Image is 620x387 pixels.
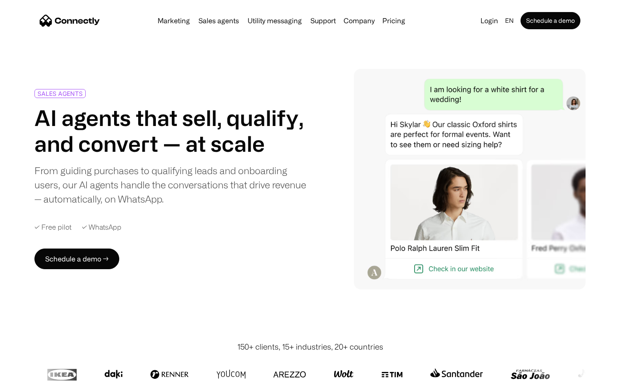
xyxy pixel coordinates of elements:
[307,17,339,24] a: Support
[34,223,71,231] div: ✓ Free pilot
[154,17,193,24] a: Marketing
[34,249,119,269] a: Schedule a demo →
[34,105,307,157] h1: AI agents that sell, qualify, and convert — at scale
[34,163,307,206] div: From guiding purchases to qualifying leads and onboarding users, our AI agents handle the convers...
[344,15,375,27] div: Company
[17,372,52,384] ul: Language list
[477,15,502,27] a: Login
[237,341,383,353] div: 150+ clients, 15+ industries, 20+ countries
[341,15,377,27] div: Company
[9,371,52,384] aside: Language selected: English
[195,17,242,24] a: Sales agents
[244,17,305,24] a: Utility messaging
[82,223,121,231] div: ✓ WhatsApp
[40,14,100,27] a: home
[502,15,519,27] div: en
[379,17,409,24] a: Pricing
[505,15,514,27] div: en
[37,90,83,97] div: SALES AGENTS
[521,12,580,29] a: Schedule a demo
